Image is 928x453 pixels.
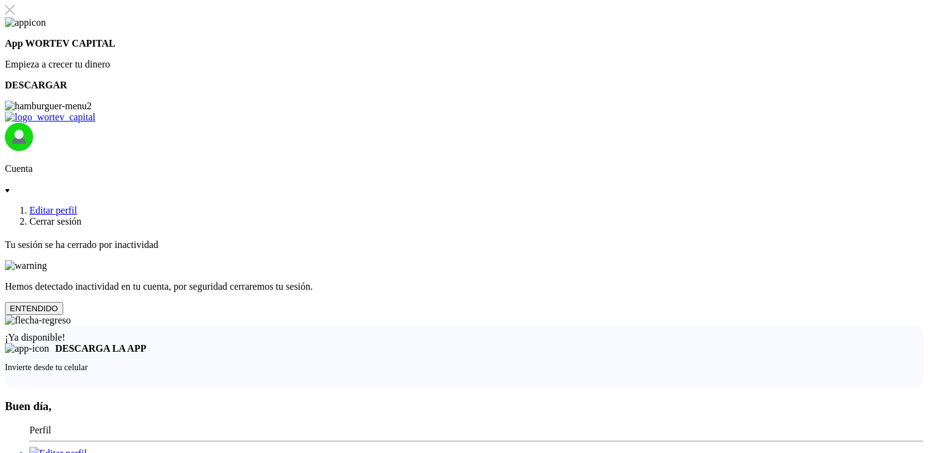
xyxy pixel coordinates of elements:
p: Empieza a crecer tu dinero [5,59,923,70]
img: icon-down [5,189,10,193]
img: flecha-regreso [5,315,71,326]
button: ENTENDIDO [5,302,63,315]
img: hamburguer-menu2 [5,101,92,112]
h3: Buen día, [5,400,923,413]
li: Cerrar sesión [29,216,923,227]
p: DESCARGAR [5,80,923,91]
div: ¡Ya disponible! [5,332,923,343]
img: app-icon [5,343,49,354]
p: DESCARGA LA APP [49,343,146,354]
p: App WORTEV CAPITAL [5,38,923,49]
img: appicon [5,17,46,28]
img: logo_wortev_capital [5,112,96,123]
img: warning [5,260,47,271]
p: Hemos detectado inactividad en tu cuenta, por seguridad cerraremos tu sesión. [5,281,923,292]
p: Cuenta [5,163,923,174]
p: Invierte desde tu celular [5,363,923,373]
a: Editar perfil [29,205,77,215]
img: profile-image [5,123,33,151]
p: Tu sesión se ha cerrado por inactividad [5,239,923,250]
